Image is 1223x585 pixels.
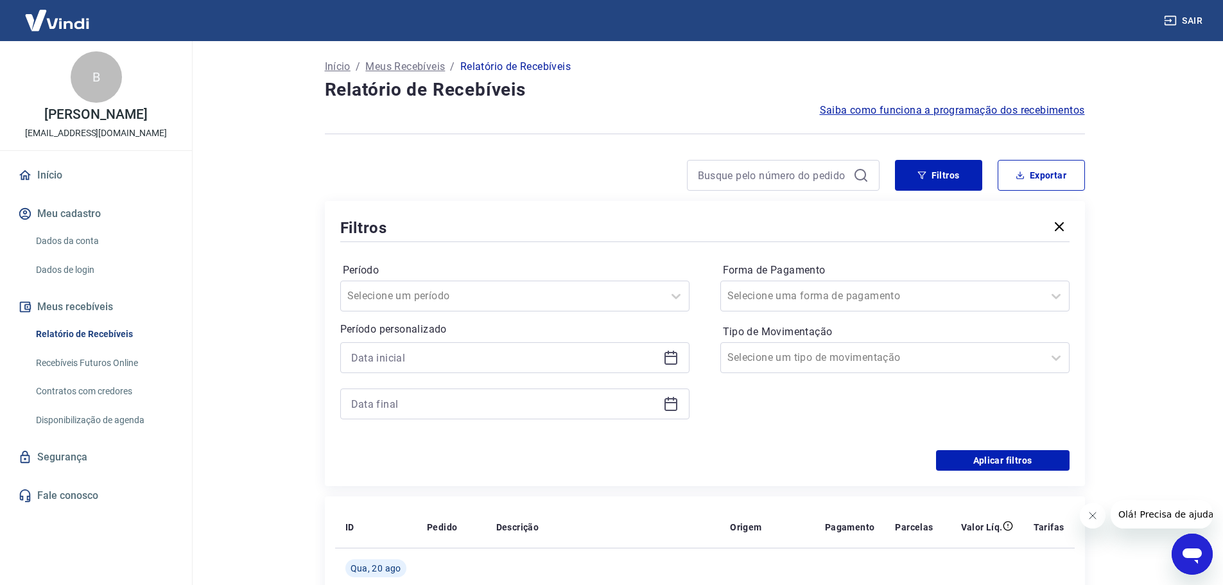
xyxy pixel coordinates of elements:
p: Origem [730,521,761,534]
div: B [71,51,122,103]
a: Segurança [15,443,177,471]
input: Data final [351,394,658,414]
p: / [356,59,360,74]
button: Exportar [998,160,1085,191]
a: Meus Recebíveis [365,59,445,74]
img: Vindi [15,1,99,40]
input: Data inicial [351,348,658,367]
p: / [450,59,455,74]
p: Valor Líq. [961,521,1003,534]
a: Dados de login [31,257,177,283]
a: Início [325,59,351,74]
a: Recebíveis Futuros Online [31,350,177,376]
p: Parcelas [895,521,933,534]
iframe: Mensagem da empresa [1111,500,1213,528]
a: Início [15,161,177,189]
a: Contratos com credores [31,378,177,405]
p: [PERSON_NAME] [44,108,147,121]
button: Aplicar filtros [936,450,1070,471]
iframe: Botão para abrir a janela de mensagens [1172,534,1213,575]
input: Busque pelo número do pedido [698,166,848,185]
p: Pagamento [825,521,875,534]
button: Meu cadastro [15,200,177,228]
label: Período [343,263,687,278]
p: Relatório de Recebíveis [460,59,571,74]
label: Tipo de Movimentação [723,324,1067,340]
p: Tarifas [1034,521,1064,534]
span: Qua, 20 ago [351,562,401,575]
p: Descrição [496,521,539,534]
button: Filtros [895,160,982,191]
button: Sair [1161,9,1208,33]
h5: Filtros [340,218,388,238]
label: Forma de Pagamento [723,263,1067,278]
span: Olá! Precisa de ajuda? [8,9,108,19]
iframe: Fechar mensagem [1080,503,1106,528]
a: Saiba como funciona a programação dos recebimentos [820,103,1085,118]
button: Meus recebíveis [15,293,177,321]
a: Relatório de Recebíveis [31,321,177,347]
h4: Relatório de Recebíveis [325,77,1085,103]
a: Fale conosco [15,482,177,510]
p: [EMAIL_ADDRESS][DOMAIN_NAME] [25,127,167,140]
p: ID [345,521,354,534]
a: Dados da conta [31,228,177,254]
p: Pedido [427,521,457,534]
p: Período personalizado [340,322,690,337]
a: Disponibilização de agenda [31,407,177,433]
